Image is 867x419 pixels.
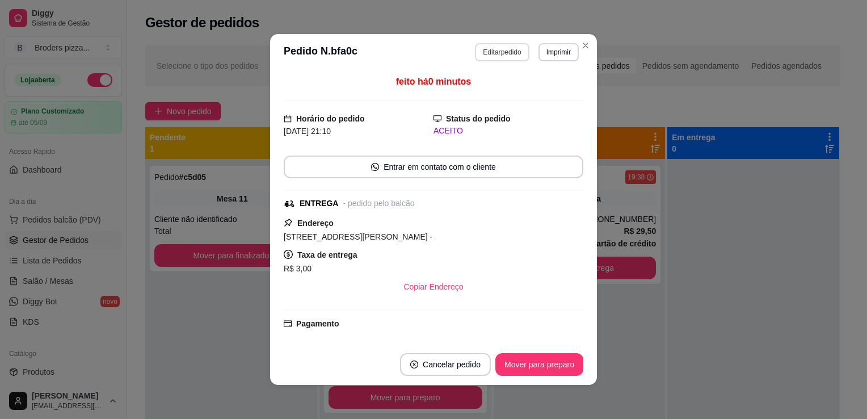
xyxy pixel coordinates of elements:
[538,43,579,61] button: Imprimir
[296,114,365,123] strong: Horário do pedido
[297,250,357,259] strong: Taxa de entrega
[284,218,293,227] span: pushpin
[576,36,595,55] button: Close
[284,232,432,241] span: [STREET_ADDRESS][PERSON_NAME] -
[300,198,338,209] div: ENTREGA
[394,275,472,298] button: Copiar Endereço
[284,43,357,61] h3: Pedido N. bfa0c
[296,319,339,328] strong: Pagamento
[433,125,583,137] div: ACEITO
[475,43,529,61] button: Editarpedido
[284,250,293,259] span: dollar
[297,219,334,228] strong: Endereço
[396,77,471,86] span: feito há 0 minutos
[284,320,292,328] span: credit-card
[284,127,331,136] span: [DATE] 21:10
[284,264,312,273] span: R$ 3,00
[400,353,491,376] button: close-circleCancelar pedido
[345,338,380,347] span: R$ 60,00
[284,156,583,178] button: whats-appEntrar em contato com o cliente
[371,163,379,171] span: whats-app
[446,114,511,123] strong: Status do pedido
[284,115,292,123] span: calendar
[284,338,345,347] span: Transferência Pix
[495,353,583,376] button: Mover para preparo
[343,198,414,209] div: - pedido pelo balcão
[410,361,418,368] span: close-circle
[433,115,441,123] span: desktop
